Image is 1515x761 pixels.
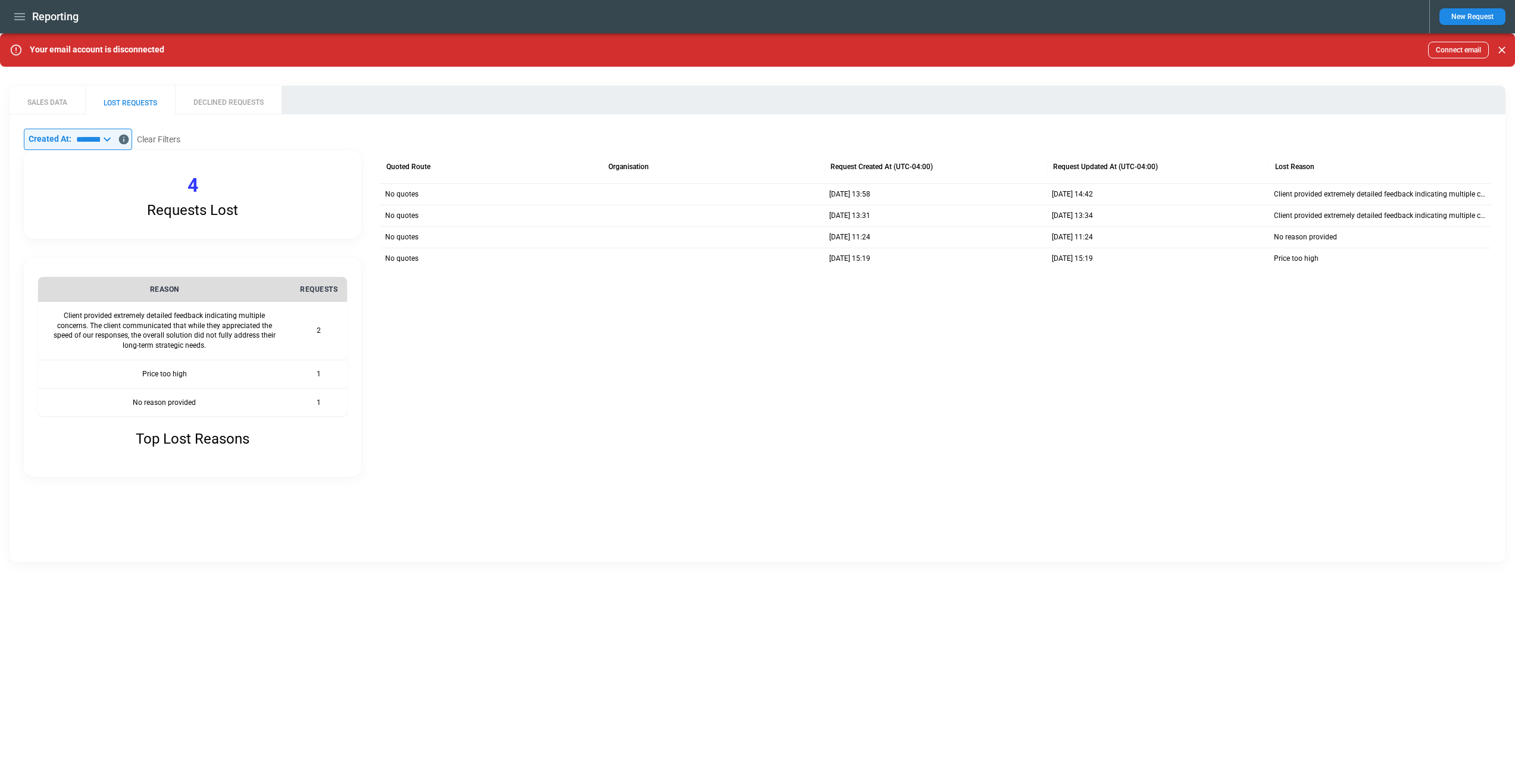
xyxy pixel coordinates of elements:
table: simple table [38,277,347,417]
p: No reason provided [1274,232,1337,242]
th: Client provided extremely detailed feedback indicating multiple concerns. The client communicated... [38,302,290,360]
p: 02/09/2025 13:58 [829,189,870,199]
p: Client provided extremely detailed feedback indicating multiple concerns. The client communicated... [1274,211,1486,221]
th: REASON [38,277,290,302]
td: 1 [290,388,347,416]
td: 2 [290,302,347,360]
p: No quotes [385,254,418,264]
p: Requests Lost [147,202,238,219]
p: Your email account is disconnected [30,45,164,55]
button: SALES DATA [10,86,85,114]
p: 02/09/2025 11:24 [1052,232,1093,242]
button: New Request [1439,8,1505,25]
p: 02/09/2025 13:34 [1052,211,1093,221]
p: No quotes [385,189,418,199]
td: 1 [290,360,347,388]
p: Price too high [1274,254,1319,264]
p: 01/09/2025 15:19 [829,254,870,264]
th: REQUESTS [290,277,347,302]
p: Client provided extremely detailed feedback indicating multiple concerns. The client communicated... [1274,189,1486,199]
button: LOST REQUESTS [85,86,175,114]
button: DECLINED REQUESTS [175,86,282,114]
div: Organisation [608,163,649,171]
div: Lost Reason [1275,163,1314,171]
p: 02/09/2025 13:31 [829,211,870,221]
button: Clear Filters [137,132,180,147]
th: Price too high [38,360,290,388]
p: Created At: [29,134,71,144]
button: Connect email [1428,42,1489,58]
th: No reason provided [38,388,290,416]
h1: Reporting [32,10,79,24]
p: No quotes [385,211,418,221]
div: Request Updated At (UTC-04:00) [1053,163,1158,171]
div: Quoted Route [386,163,430,171]
p: No quotes [385,232,418,242]
p: 02/09/2025 14:42 [1052,189,1093,199]
p: 02/09/2025 11:24 [829,232,870,242]
div: dismiss [1494,37,1510,63]
p: 01/09/2025 15:19 [1052,254,1093,264]
p: Top Lost Reasons [136,431,249,448]
div: Request Created At (UTC-04:00) [830,163,933,171]
svg: Data includes activity through 08/09/2025 (end of day UTC) [118,133,130,145]
button: Close [1494,42,1510,58]
p: 4 [188,174,198,197]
